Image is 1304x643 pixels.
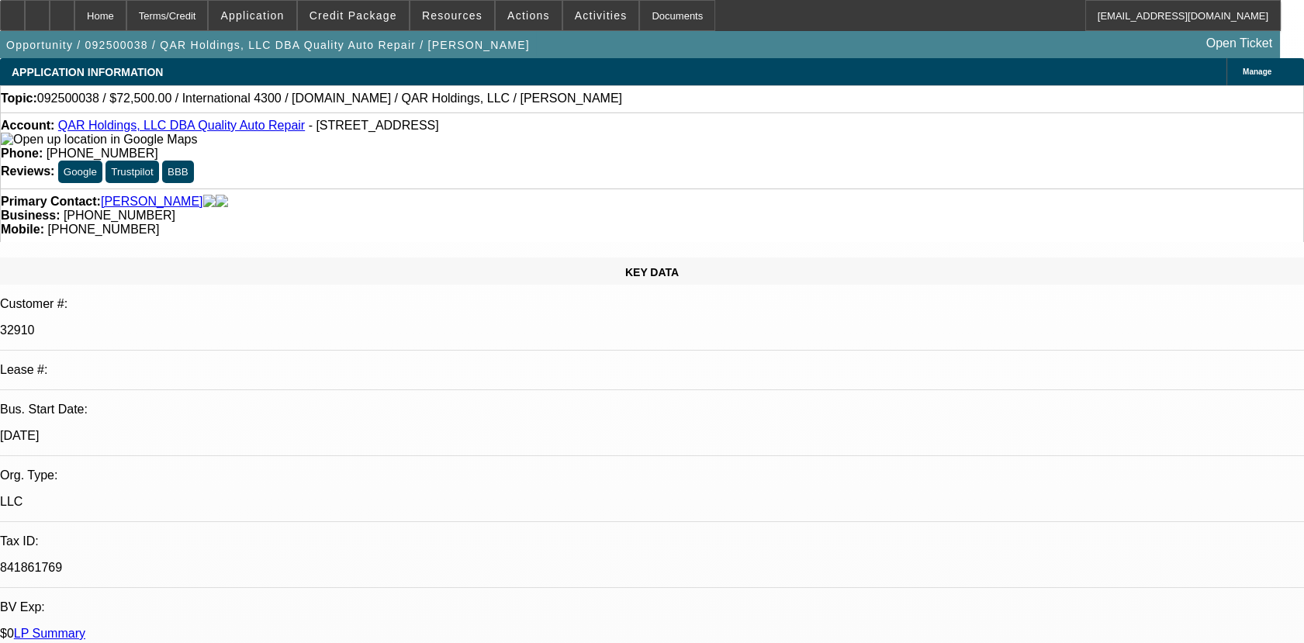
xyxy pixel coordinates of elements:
strong: Business: [1,209,60,222]
span: Resources [422,9,483,22]
strong: Account: [1,119,54,132]
span: [PHONE_NUMBER] [47,147,158,160]
img: Open up location in Google Maps [1,133,197,147]
a: Open Ticket [1200,30,1278,57]
button: Resources [410,1,494,30]
span: APPLICATION INFORMATION [12,66,163,78]
span: Application [220,9,284,22]
span: KEY DATA [625,266,679,278]
strong: Mobile: [1,223,44,236]
button: Trustpilot [105,161,158,183]
span: Manage [1243,67,1271,76]
a: QAR Holdings, LLC DBA Quality Auto Repair [58,119,305,132]
button: BBB [162,161,194,183]
span: - [STREET_ADDRESS] [309,119,439,132]
span: Actions [507,9,550,22]
strong: Reviews: [1,164,54,178]
strong: Phone: [1,147,43,160]
a: [PERSON_NAME] [101,195,203,209]
strong: Topic: [1,92,37,105]
img: facebook-icon.png [203,195,216,209]
span: 092500038 / $72,500.00 / International 4300 / [DOMAIN_NAME] / QAR Holdings, LLC / [PERSON_NAME] [37,92,622,105]
span: [PHONE_NUMBER] [47,223,159,236]
span: Credit Package [310,9,397,22]
img: linkedin-icon.png [216,195,228,209]
strong: Primary Contact: [1,195,101,209]
button: Credit Package [298,1,409,30]
span: Activities [575,9,628,22]
button: Google [58,161,102,183]
span: [PHONE_NUMBER] [64,209,175,222]
a: View Google Maps [1,133,197,146]
span: Opportunity / 092500038 / QAR Holdings, LLC DBA Quality Auto Repair / [PERSON_NAME] [6,39,530,51]
button: Actions [496,1,562,30]
button: Activities [563,1,639,30]
button: Application [209,1,296,30]
a: LP Summary [14,627,85,640]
